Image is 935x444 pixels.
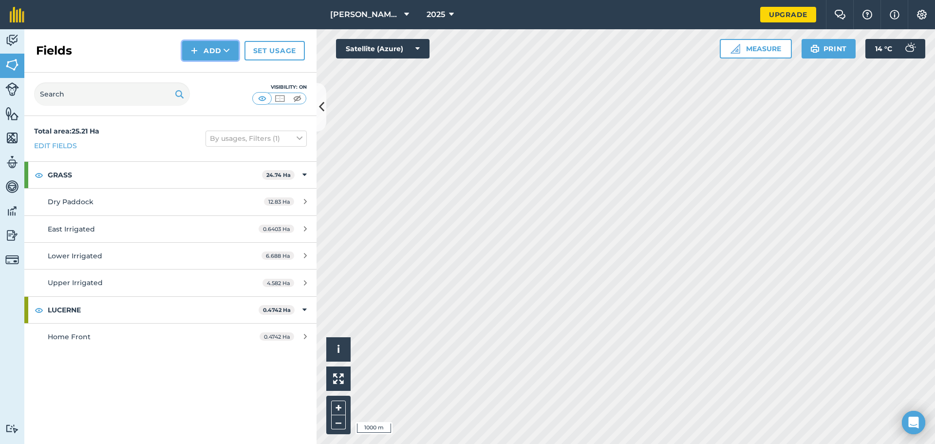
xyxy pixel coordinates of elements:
button: Print [802,39,856,58]
img: svg+xml;base64,PHN2ZyB4bWxucz0iaHR0cDovL3d3dy53My5vcmcvMjAwMC9zdmciIHdpZHRoPSIxOSIgaGVpZ2h0PSIyNC... [810,43,820,55]
img: svg+xml;base64,PHN2ZyB4bWxucz0iaHR0cDovL3d3dy53My5vcmcvMjAwMC9zdmciIHdpZHRoPSI1MCIgaGVpZ2h0PSI0MC... [291,94,303,103]
img: svg+xml;base64,PHN2ZyB4bWxucz0iaHR0cDovL3d3dy53My5vcmcvMjAwMC9zdmciIHdpZHRoPSI1MCIgaGVpZ2h0PSI0MC... [274,94,286,103]
h2: Fields [36,43,72,58]
img: svg+xml;base64,PHN2ZyB4bWxucz0iaHR0cDovL3d3dy53My5vcmcvMjAwMC9zdmciIHdpZHRoPSI1NiIgaGVpZ2h0PSI2MC... [5,106,19,121]
img: svg+xml;base64,PHN2ZyB4bWxucz0iaHR0cDovL3d3dy53My5vcmcvMjAwMC9zdmciIHdpZHRoPSI1NiIgaGVpZ2h0PSI2MC... [5,58,19,72]
input: Search [34,82,190,106]
a: Dry Paddock12.83 Ha [24,189,317,215]
a: Set usage [244,41,305,60]
strong: 0.4742 Ha [263,307,291,313]
img: Ruler icon [730,44,740,54]
strong: GRASS [48,162,262,188]
img: fieldmargin Logo [10,7,24,22]
span: 4.582 Ha [262,279,294,287]
img: Two speech bubbles overlapping with the left bubble in the forefront [834,10,846,19]
img: svg+xml;base64,PHN2ZyB4bWxucz0iaHR0cDovL3d3dy53My5vcmcvMjAwMC9zdmciIHdpZHRoPSIxOCIgaGVpZ2h0PSIyNC... [35,304,43,316]
span: [PERSON_NAME] Beyond Ranch [330,9,400,20]
span: Lower Irrigated [48,251,102,260]
button: Satellite (Azure) [336,39,430,58]
img: svg+xml;base64,PD94bWwgdmVyc2lvbj0iMS4wIiBlbmNvZGluZz0idXRmLTgiPz4KPCEtLSBHZW5lcmF0b3I6IEFkb2JlIE... [5,228,19,243]
button: i [326,337,351,362]
button: – [331,415,346,429]
img: svg+xml;base64,PD94bWwgdmVyc2lvbj0iMS4wIiBlbmNvZGluZz0idXRmLTgiPz4KPCEtLSBHZW5lcmF0b3I6IEFkb2JlIE... [5,179,19,194]
div: Visibility: On [252,83,307,91]
span: East Irrigated [48,225,95,233]
span: 12.83 Ha [264,197,294,206]
span: Dry Paddock [48,197,93,206]
span: Upper Irrigated [48,278,103,287]
a: Home Front0.4742 Ha [24,324,317,350]
button: Add [182,41,239,60]
span: Home Front [48,332,91,341]
img: Four arrows, one pointing top left, one top right, one bottom right and the last bottom left [333,373,344,384]
img: svg+xml;base64,PD94bWwgdmVyc2lvbj0iMS4wIiBlbmNvZGluZz0idXRmLTgiPz4KPCEtLSBHZW5lcmF0b3I6IEFkb2JlIE... [900,39,919,58]
a: Edit fields [34,140,77,151]
img: A cog icon [916,10,928,19]
span: 0.4742 Ha [260,332,294,341]
a: Lower Irrigated6.688 Ha [24,243,317,269]
button: 14 °C [865,39,925,58]
div: GRASS24.74 Ha [24,162,317,188]
img: svg+xml;base64,PHN2ZyB4bWxucz0iaHR0cDovL3d3dy53My5vcmcvMjAwMC9zdmciIHdpZHRoPSIxOSIgaGVpZ2h0PSIyNC... [175,88,184,100]
span: 14 ° C [875,39,892,58]
strong: Total area : 25.21 Ha [34,127,99,135]
div: LUCERNE0.4742 Ha [24,297,317,323]
strong: LUCERNE [48,297,259,323]
img: svg+xml;base64,PD94bWwgdmVyc2lvbj0iMS4wIiBlbmNvZGluZz0idXRmLTgiPz4KPCEtLSBHZW5lcmF0b3I6IEFkb2JlIE... [5,82,19,96]
img: svg+xml;base64,PHN2ZyB4bWxucz0iaHR0cDovL3d3dy53My5vcmcvMjAwMC9zdmciIHdpZHRoPSIxOCIgaGVpZ2h0PSIyNC... [35,169,43,181]
span: 2025 [427,9,445,20]
img: svg+xml;base64,PD94bWwgdmVyc2lvbj0iMS4wIiBlbmNvZGluZz0idXRmLTgiPz4KPCEtLSBHZW5lcmF0b3I6IEFkb2JlIE... [5,204,19,218]
img: svg+xml;base64,PD94bWwgdmVyc2lvbj0iMS4wIiBlbmNvZGluZz0idXRmLTgiPz4KPCEtLSBHZW5lcmF0b3I6IEFkb2JlIE... [5,33,19,48]
a: East Irrigated0.6403 Ha [24,216,317,242]
strong: 24.74 Ha [266,172,291,178]
img: svg+xml;base64,PD94bWwgdmVyc2lvbj0iMS4wIiBlbmNvZGluZz0idXRmLTgiPz4KPCEtLSBHZW5lcmF0b3I6IEFkb2JlIE... [5,253,19,267]
img: A question mark icon [861,10,873,19]
a: Upper Irrigated4.582 Ha [24,270,317,296]
span: 6.688 Ha [262,251,294,260]
button: By usages, Filters (1) [206,131,307,146]
button: Measure [720,39,792,58]
a: Upgrade [760,7,816,22]
div: Open Intercom Messenger [902,411,925,434]
span: i [337,343,340,355]
img: svg+xml;base64,PD94bWwgdmVyc2lvbj0iMS4wIiBlbmNvZGluZz0idXRmLTgiPz4KPCEtLSBHZW5lcmF0b3I6IEFkb2JlIE... [5,424,19,433]
img: svg+xml;base64,PHN2ZyB4bWxucz0iaHR0cDovL3d3dy53My5vcmcvMjAwMC9zdmciIHdpZHRoPSIxNyIgaGVpZ2h0PSIxNy... [890,9,899,20]
img: svg+xml;base64,PHN2ZyB4bWxucz0iaHR0cDovL3d3dy53My5vcmcvMjAwMC9zdmciIHdpZHRoPSIxNCIgaGVpZ2h0PSIyNC... [191,45,198,57]
button: + [331,401,346,415]
img: svg+xml;base64,PD94bWwgdmVyc2lvbj0iMS4wIiBlbmNvZGluZz0idXRmLTgiPz4KPCEtLSBHZW5lcmF0b3I6IEFkb2JlIE... [5,155,19,170]
span: 0.6403 Ha [259,225,294,233]
img: svg+xml;base64,PHN2ZyB4bWxucz0iaHR0cDovL3d3dy53My5vcmcvMjAwMC9zdmciIHdpZHRoPSI1NiIgaGVpZ2h0PSI2MC... [5,131,19,145]
img: svg+xml;base64,PHN2ZyB4bWxucz0iaHR0cDovL3d3dy53My5vcmcvMjAwMC9zdmciIHdpZHRoPSI1MCIgaGVpZ2h0PSI0MC... [256,94,268,103]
